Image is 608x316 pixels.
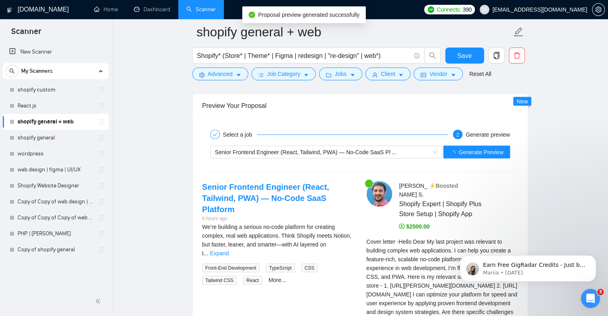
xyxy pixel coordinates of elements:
button: setting [592,3,605,16]
button: folderJobscaret-down [319,68,362,80]
a: shopify general [18,130,94,146]
button: settingAdvancedcaret-down [192,68,248,80]
span: user [372,72,378,78]
span: caret-down [350,72,355,78]
span: Shopify Expert | Shopify Plus Store Setup | Shopify App [399,199,494,219]
a: Expand [210,250,229,256]
span: Proposal preview generated successfully [258,12,360,18]
a: wordpress [18,146,94,162]
span: React [243,276,262,285]
span: setting [199,72,205,78]
span: Save [457,51,472,61]
input: Search Freelance Jobs... [197,51,411,61]
span: holder [98,246,105,253]
span: holder [98,119,105,125]
span: My Scanners [21,63,53,79]
span: folder [326,72,331,78]
span: holder [98,215,105,221]
span: We’re building a serious no-code platform for creating complex, real web applications. Think Shop... [202,224,351,256]
span: New [516,98,528,105]
span: holder [98,87,105,93]
button: barsJob Categorycaret-down [251,68,316,80]
a: New Scanner [9,44,102,60]
button: search [6,65,18,78]
a: PHP | [PERSON_NAME] [18,226,94,242]
span: loading [450,151,458,156]
a: setting [592,6,605,13]
span: search [6,68,18,74]
li: My Scanners [3,63,109,258]
button: delete [509,48,525,64]
span: Advanced [208,70,233,78]
span: Scanner [5,26,48,42]
span: setting [592,6,604,13]
span: check-circle [249,12,255,18]
span: holder [98,103,105,109]
span: Jobs [335,70,347,78]
a: More... [269,277,286,283]
span: holder [98,183,105,189]
span: $2500.00 [399,223,429,230]
span: caret-down [398,72,404,78]
button: search [425,48,441,64]
div: Preview Your Proposal [202,94,518,117]
a: Senior Frontend Engineer (React, Tailwind, PWA) — No-Code SaaS Platform [202,183,329,214]
span: 2 [456,132,459,138]
span: CSS [301,264,318,272]
span: copy [489,52,504,59]
span: Front-End Development [202,264,259,272]
div: Generate preview [466,130,510,139]
input: Scanner name... [197,22,512,42]
span: TypeScript [266,264,295,272]
img: c1j6dRA7aYNogcOwKMXQnyXJ3YvL0qXeYu27qPaKqlpbbjQPEWKYMDABOCVF5TxsgJ [367,181,392,207]
span: Vendor [429,70,447,78]
span: dollar [399,224,405,229]
span: holder [98,151,105,157]
div: We’re building a serious no-code platform for creating complex, real web applications. Think Shop... [202,223,354,258]
span: idcard [421,72,426,78]
div: Select a job [223,130,257,139]
a: web design | figma | UI/UX [18,162,94,178]
span: caret-down [451,72,456,78]
a: homeHome [94,6,118,13]
a: Shopify Website Designer [18,178,94,194]
span: check [213,132,217,137]
span: bars [258,72,264,78]
span: delete [509,52,524,59]
img: upwork-logo.png [428,6,434,13]
a: Copy of shopify general [18,242,94,258]
button: copy [488,48,504,64]
span: user [482,7,487,12]
span: holder [98,135,105,141]
a: React.js [18,98,94,114]
span: Connects: [437,5,461,14]
button: Generate Preview [443,146,510,159]
a: Copy of Copy of Copy of web design | figma | UI/UX [18,210,94,226]
span: edit [513,27,524,37]
span: caret-down [303,72,309,78]
a: Reset All [469,70,491,78]
span: double-left [95,297,103,305]
span: search [425,52,440,59]
iframe: Intercom notifications message [448,238,608,294]
span: 3 [597,289,604,295]
span: Job Category [267,70,300,78]
span: Generate Preview [458,148,503,157]
a: Copy of Copy of web design | figma | UI/UX [18,194,94,210]
iframe: Intercom live chat [581,289,600,308]
div: 8 hours ago [202,215,354,223]
span: Senior Frontend Engineer (React, Tailwind, PWA) — No-Code SaaS Pl ... [215,149,397,155]
span: holder [98,167,105,173]
span: caret-down [236,72,241,78]
span: holder [98,231,105,237]
span: Client [381,70,395,78]
span: ⚡️Boosted [429,183,458,189]
span: [PERSON_NAME] S . [399,183,427,198]
button: userClientcaret-down [365,68,411,80]
span: 390 [462,5,471,14]
a: dashboardDashboard [134,6,170,13]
